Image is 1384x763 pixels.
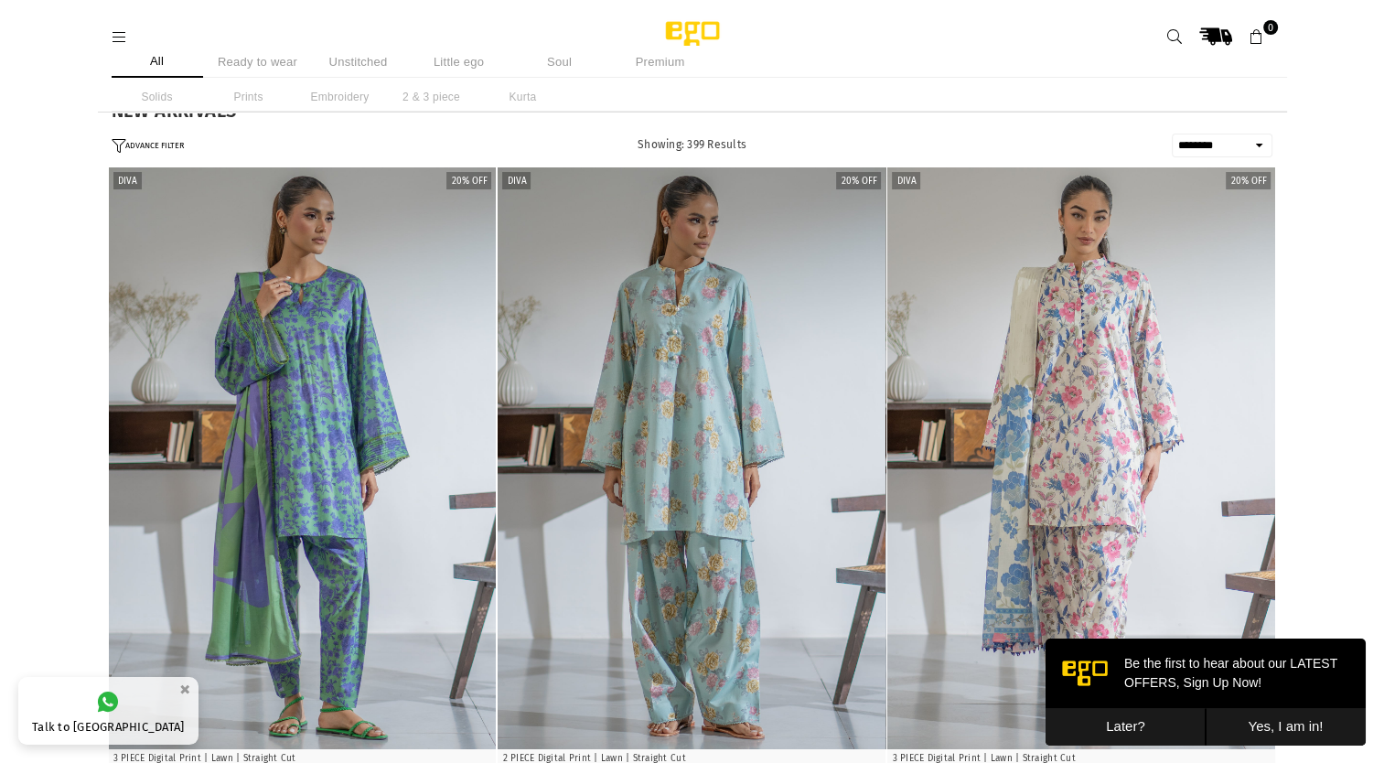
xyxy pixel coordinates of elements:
[112,46,203,78] li: All
[477,82,569,112] li: Kurta
[887,167,1275,749] div: 1 / 4
[386,82,477,112] li: 2 & 3 piece
[498,167,885,749] a: 1 / 42 / 43 / 44 / 4
[1240,20,1273,53] a: 0
[109,167,497,749] a: 1 / 42 / 43 / 44 / 4
[103,29,136,43] a: Menu
[212,46,304,78] li: Ready to wear
[887,167,1275,749] img: Forever 3 piece
[615,18,770,55] img: Ego
[413,46,505,78] li: Little ego
[498,167,885,749] div: 1 / 4
[887,167,1275,749] a: 1 / 42 / 43 / 44 / 4
[446,172,491,189] label: 20% off
[160,70,320,107] button: Yes, I am in!
[112,82,203,112] li: Solids
[836,172,881,189] label: 20% off
[498,167,885,749] img: Scenic 2 piece
[295,82,386,112] li: Embroidery
[18,677,198,745] a: Talk to [GEOGRAPHIC_DATA]
[109,167,497,749] div: 1 / 4
[1158,20,1191,53] a: Search
[1226,172,1271,189] label: 20% off
[502,172,531,189] label: Diva
[1046,639,1366,745] iframe: webpush-onsite
[113,172,142,189] label: Diva
[892,172,920,189] label: Diva
[313,46,404,78] li: Unstitched
[174,674,196,704] button: ×
[203,82,295,112] li: Prints
[112,102,1273,120] h1: NEW ARRIVALS
[109,167,497,749] img: Groove 3 piece
[514,46,606,78] li: Soul
[112,138,184,154] button: ADVANCE FILTER
[638,138,746,151] span: Showing: 399 Results
[615,46,706,78] li: Premium
[1263,20,1278,35] span: 0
